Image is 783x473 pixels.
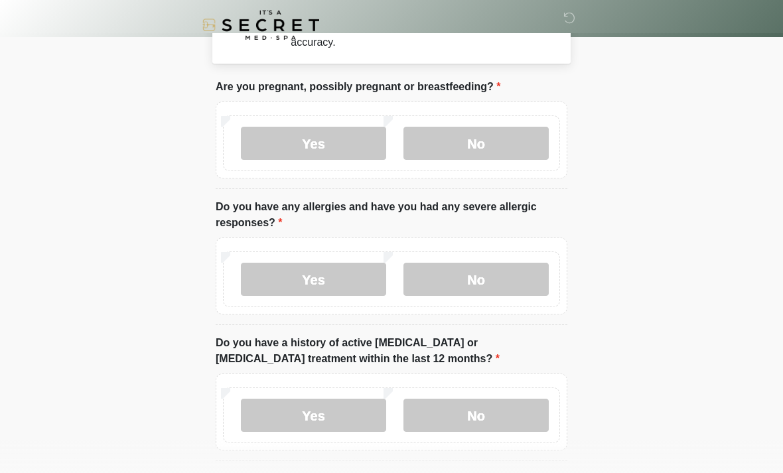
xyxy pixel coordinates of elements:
label: No [403,127,549,160]
label: No [403,399,549,432]
label: No [403,263,549,296]
label: Do you have any allergies and have you had any severe allergic responses? [216,199,567,231]
label: Yes [241,127,386,160]
label: Yes [241,399,386,432]
label: Do you have a history of active [MEDICAL_DATA] or [MEDICAL_DATA] treatment within the last 12 mon... [216,335,567,367]
label: Yes [241,263,386,296]
img: It's A Secret Med Spa Logo [202,10,319,40]
label: Are you pregnant, possibly pregnant or breastfeeding? [216,79,500,95]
